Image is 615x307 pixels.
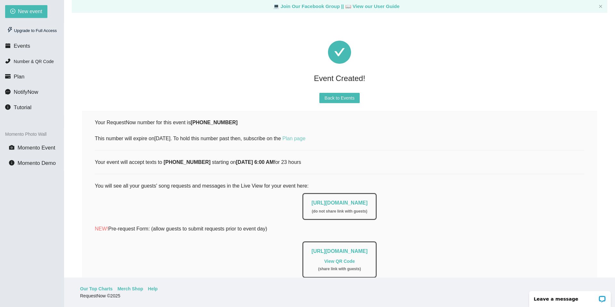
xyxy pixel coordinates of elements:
span: Back to Events [324,94,354,101]
span: Events [14,43,30,49]
span: Tutorial [14,104,31,110]
a: Our Top Charts [80,285,113,292]
span: NEW! [95,226,108,231]
span: calendar [5,43,11,48]
span: Plan [14,74,25,80]
a: Help [148,285,158,292]
span: NotifyNow [14,89,38,95]
a: Plan page [283,136,306,141]
div: Your event will accept texts to starting on for 23 hours [95,158,584,166]
span: message [5,89,11,94]
span: phone [5,58,11,64]
span: camera [9,145,14,150]
iframe: LiveChat chat widget [525,287,615,307]
button: close [599,4,603,9]
a: [URL][DOMAIN_NAME] [311,200,367,206]
div: RequestNow © 2025 [80,292,597,299]
p: Pre-request Form: (allow guests to submit requests prior to event day) [95,225,584,233]
span: check-circle [328,41,351,64]
span: Momento Event [18,145,55,151]
span: New event [18,7,42,15]
b: [DATE] 6:00 AM [236,159,274,165]
span: plus-circle [10,9,15,15]
span: credit-card [5,74,11,79]
div: Upgrade to Full Access [5,24,59,37]
button: Back to Events [319,93,359,103]
a: [URL][DOMAIN_NAME] [311,248,367,254]
button: plus-circleNew event [5,5,47,18]
a: Merch Shop [118,285,143,292]
span: info-circle [5,104,11,110]
span: Your RequestNow number for this event is [95,120,238,125]
span: thunderbolt [7,27,13,33]
b: [PHONE_NUMBER] [191,120,238,125]
div: ( share link with guests ) [311,266,367,272]
span: info-circle [9,160,14,166]
div: Event Created! [82,71,597,85]
span: Momento Demo [18,160,56,166]
span: laptop [345,4,351,9]
div: ( do not share link with guests ) [311,208,367,214]
a: laptop Join Our Facebook Group || [273,4,345,9]
span: close [599,4,603,8]
a: laptop View our User Guide [345,4,400,9]
span: laptop [273,4,279,9]
span: This number will expire on [DATE] . To hold this number past then, subscribe on the [95,136,306,141]
div: You will see all your guests' song requests and messages in the Live View for your event here: [95,182,584,286]
a: View QR Code [324,259,355,264]
b: [PHONE_NUMBER] [164,159,211,165]
span: Number & QR Code [14,59,54,64]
